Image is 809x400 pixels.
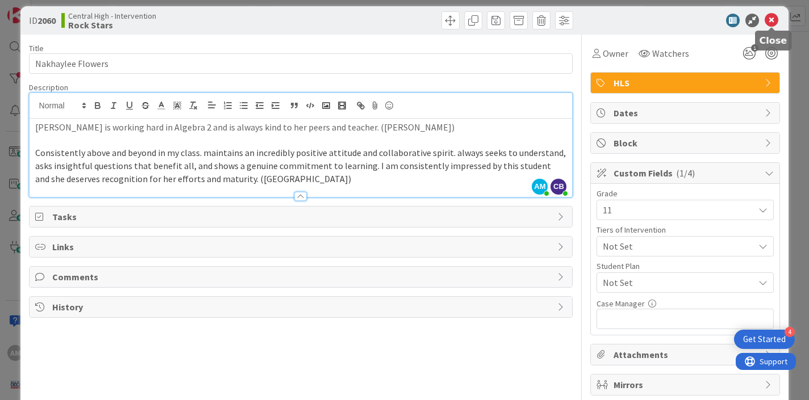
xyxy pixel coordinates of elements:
[614,106,759,120] span: Dates
[52,240,552,254] span: Links
[29,53,573,74] input: type card name here...
[734,330,795,349] div: Open Get Started checklist, remaining modules: 4
[614,348,759,361] span: Attachments
[603,276,754,289] span: Not Set
[52,270,552,284] span: Comments
[35,147,568,184] span: Consistently above and beyond in my class. maintains an incredibly positive attitude and collabor...
[597,226,774,234] div: Tiers of Intervention
[532,179,548,195] span: AM
[603,238,748,254] span: Not Set
[52,300,552,314] span: History
[760,35,787,46] h5: Close
[743,334,786,345] div: Get Started
[614,166,759,180] span: Custom Fields
[35,121,567,134] p: [PERSON_NAME] is working hard in Algebra 2 and is always kind to her peers and teacher. ([PERSON_...
[29,82,68,92] span: Description
[652,47,689,60] span: Watchers
[551,179,566,195] span: CB
[68,11,156,20] span: Central High - Intervention
[29,14,56,27] span: ID
[614,378,759,391] span: Mirrors
[785,327,795,337] div: 4
[603,47,628,60] span: Owner
[29,43,44,53] label: Title
[597,190,774,197] div: Grade
[597,262,774,270] div: Student Plan
[614,136,759,150] span: Block
[68,20,156,30] b: Rock Stars
[24,2,52,15] span: Support
[597,298,645,309] label: Case Manager
[37,15,56,26] b: 2060
[52,210,552,224] span: Tasks
[614,76,759,90] span: HLS
[676,167,695,179] span: ( 1/4 )
[751,44,758,52] span: 1
[603,202,748,218] span: 11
